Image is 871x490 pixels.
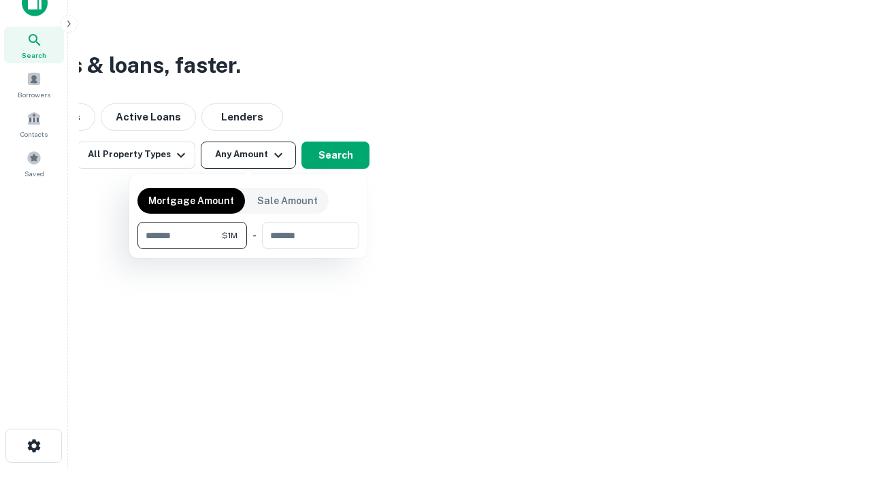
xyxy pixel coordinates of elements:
[257,193,318,208] p: Sale Amount
[252,222,257,249] div: -
[148,193,234,208] p: Mortgage Amount
[222,229,237,242] span: $1M
[803,381,871,446] iframe: Chat Widget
